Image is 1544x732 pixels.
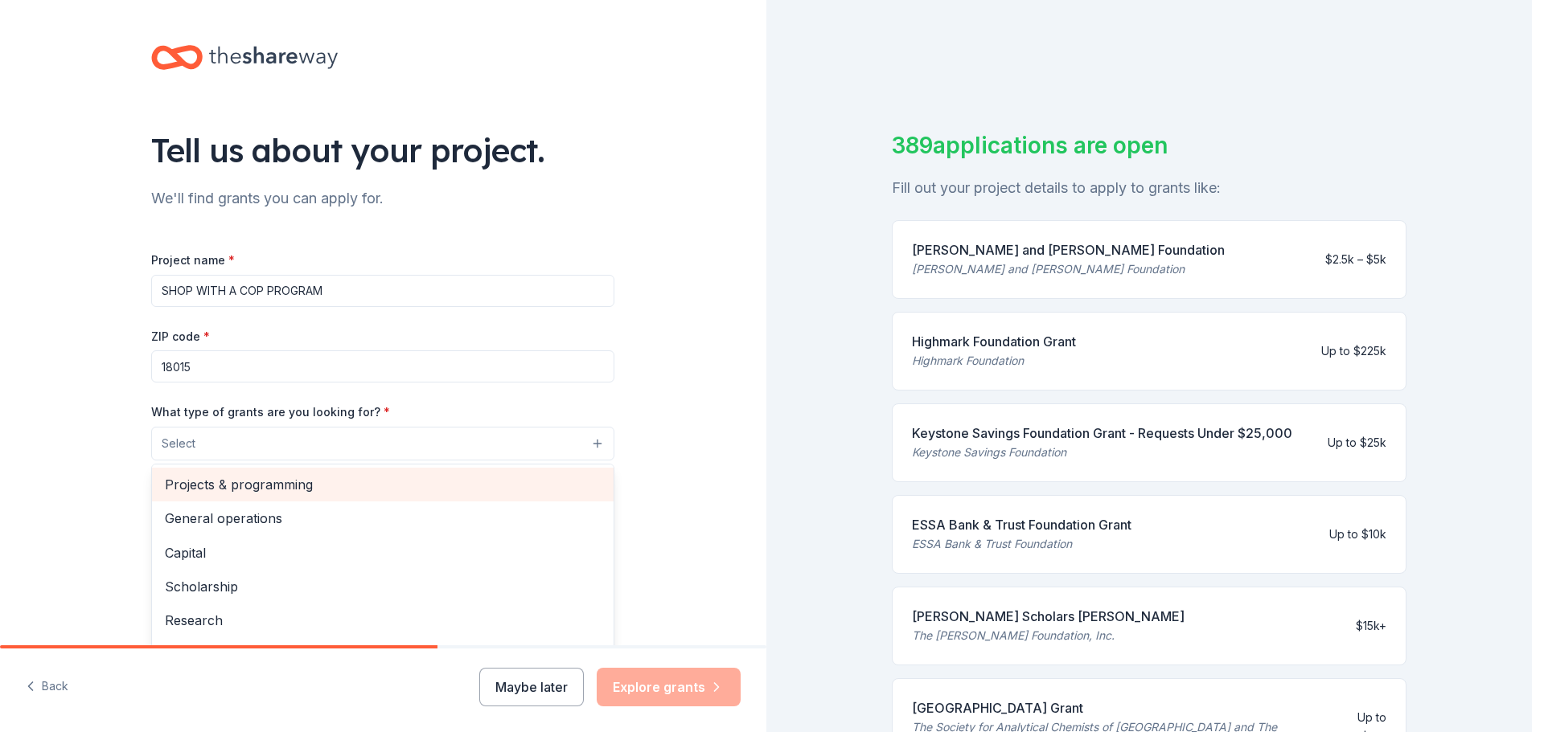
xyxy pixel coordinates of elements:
span: Select [162,434,195,453]
div: Select [151,464,614,656]
button: Select [151,427,614,460]
span: Capital [165,542,601,563]
span: Research [165,610,601,631]
span: Education [165,644,601,665]
span: Scholarship [165,576,601,597]
span: Projects & programming [165,474,601,495]
span: General operations [165,508,601,529]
